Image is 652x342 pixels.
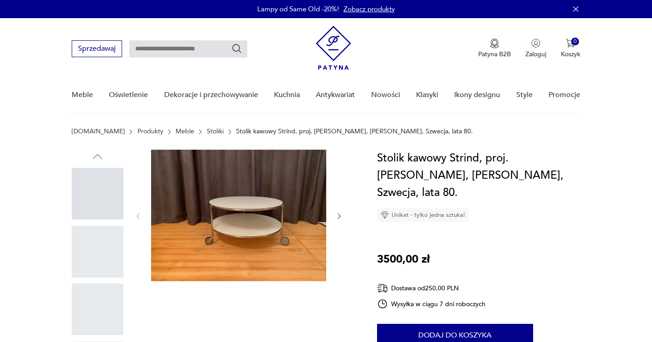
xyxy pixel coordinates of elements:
[137,128,163,135] a: Produkty
[377,283,486,294] div: Dostawa od 250,00 PLN
[377,298,486,309] div: Wysyłka w ciągu 7 dni roboczych
[231,43,242,54] button: Szukaj
[377,208,469,222] div: Unikat - tylko jedna sztuka!
[164,78,258,112] a: Dekoracje i przechowywanie
[257,5,339,14] p: Lampy od Same Old -20%!
[72,78,93,112] a: Meble
[561,39,580,59] button: 0Koszyk
[525,39,546,59] button: Zaloguj
[478,39,511,59] a: Ikona medaluPatyna B2B
[274,78,300,112] a: Kuchnia
[207,128,224,135] a: Stoliki
[478,50,511,59] p: Patyna B2B
[478,39,511,59] button: Patyna B2B
[72,46,122,53] a: Sprzedawaj
[531,39,540,48] img: Ikonka użytkownika
[549,78,580,112] a: Promocje
[381,211,389,219] img: Ikona diamentu
[151,150,326,281] img: Zdjęcie produktu Stolik kawowy Strind, proj. Ehlen Johansson, Ikea, Szwecja, lata 80.
[377,283,388,294] img: Ikona dostawy
[72,40,122,57] button: Sprzedawaj
[316,78,355,112] a: Antykwariat
[571,38,579,45] div: 0
[490,39,499,49] img: Ikona medalu
[516,78,533,112] a: Style
[236,128,473,135] p: Stolik kawowy Strind, proj. [PERSON_NAME], [PERSON_NAME], Szwecja, lata 80.
[416,78,438,112] a: Klasyki
[377,251,430,268] p: 3500,00 zł
[561,50,580,59] p: Koszyk
[343,5,395,14] a: Zobacz produkty
[371,78,400,112] a: Nowości
[72,128,125,135] a: [DOMAIN_NAME]
[566,39,575,48] img: Ikona koszyka
[377,150,580,201] h1: Stolik kawowy Strind, proj. [PERSON_NAME], [PERSON_NAME], Szwecja, lata 80.
[525,50,546,59] p: Zaloguj
[454,78,500,112] a: Ikony designu
[176,128,194,135] a: Meble
[109,78,148,112] a: Oświetlenie
[316,26,351,70] img: Patyna - sklep z meblami i dekoracjami vintage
